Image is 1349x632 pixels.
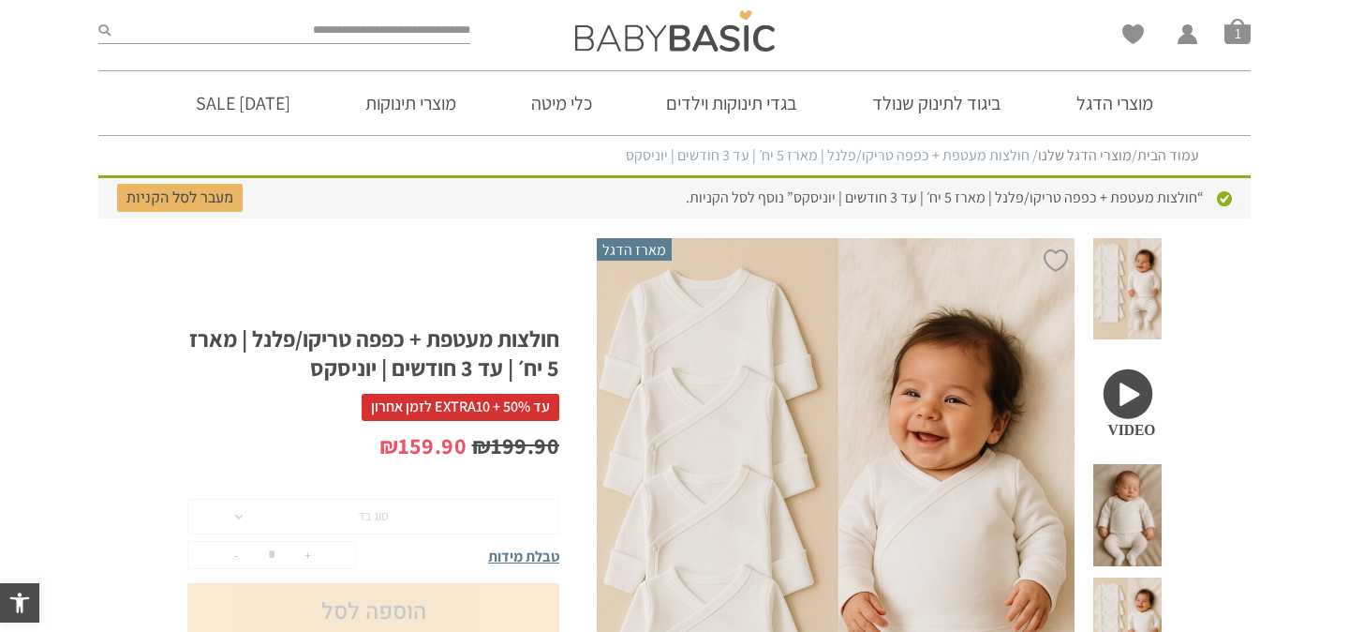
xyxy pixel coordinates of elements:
span: מארז הדגל [597,238,672,261]
bdi: 199.90 [472,430,560,460]
div: “חולצות מעטפת + כפפה טריקו/פלנל | מארז 5 יח׳ | עד 3 חודשים | יוניסקס” נוסף לסל הקניות. [98,175,1251,218]
a: Wishlist [1122,24,1144,44]
input: כמות המוצר [253,542,290,568]
img: Baby Basic בגדי תינוקות וילדים אונליין [575,10,775,52]
a: עמוד הבית [1137,145,1199,165]
span: Wishlist [1122,24,1144,51]
nav: Breadcrumb [150,145,1199,166]
button: - [222,542,250,568]
span: עד 50% + EXTRA10 לזמן אחרון [362,394,559,420]
span: ₪ [472,430,492,460]
span: טבלת מידות [488,547,559,566]
span: סל קניות [1224,18,1251,44]
a: בגדי תינוקות וילדים [638,71,825,135]
button: + [293,542,321,568]
h1: חולצות מעטפת + כפפה טריקו/פלנל | מארז 5 יח׳ | עד 3 חודשים | יוניסקס [187,324,559,383]
a: מוצרי הדגל [1048,71,1181,135]
a: מעבר לסל הקניות [117,184,243,212]
a: ביגוד לתינוק שנולד [844,71,1030,135]
a: מוצרי תינוקות [337,71,484,135]
span: ₪ [379,430,399,460]
a: סל קניות1 [1224,18,1251,44]
bdi: 159.90 [379,430,467,460]
a: מוצרי הדגל שלנו [1038,145,1132,165]
a: כלי מיטה [503,71,620,135]
span: סוג בד [358,507,389,524]
a: [DATE] SALE [168,71,319,135]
